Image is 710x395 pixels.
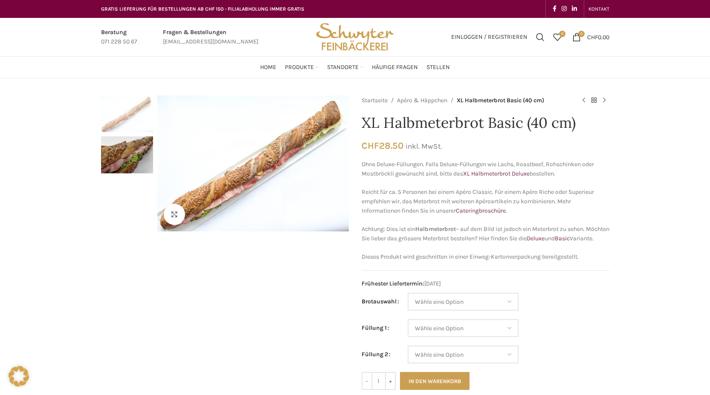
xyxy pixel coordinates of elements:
[285,63,314,72] span: Produkte
[456,207,506,214] a: Cateringbroschüre
[362,280,424,287] span: Frühester Liefertermin:
[101,28,137,47] a: Infobox link
[463,170,530,177] a: XL Halbmeterbrot Deluxe
[451,34,527,40] span: Einloggen / Registrieren
[362,95,570,106] nav: Breadcrumb
[362,350,391,359] label: Füllung 2
[362,225,609,244] p: Achtung: Dies ist ein – auf dem Bild ist jedoch ein Meterbrot zu sehen. Möchten Sie lieber das gr...
[260,63,276,72] span: Home
[426,63,450,72] span: Stellen
[362,160,609,179] p: Ohne Deluxe-Füllungen. Falls Deluxe-Füllungen wie Lachs, Roastbeef, Rohschinken oder Mostbröckli ...
[550,3,559,15] a: Facebook social link
[397,96,447,105] a: Apéro & Häppchen
[400,372,469,390] button: In den Warenkorb
[362,96,388,105] a: Startseite
[362,372,372,390] input: -
[406,142,442,150] small: inkl. MwSt.
[362,297,399,306] label: Brotauswahl
[362,140,403,151] bdi: 28.50
[362,140,379,151] span: CHF
[578,31,585,37] span: 0
[372,59,418,76] a: Häufige Fragen
[588,0,609,17] a: KONTAKT
[313,18,397,56] img: Bäckerei Schwyter
[559,31,565,37] span: 0
[97,59,614,76] div: Main navigation
[327,63,359,72] span: Standorte
[385,372,396,390] input: +
[584,0,614,17] div: Secondary navigation
[426,59,450,76] a: Stellen
[532,29,549,46] a: Suchen
[415,225,456,233] strong: Halbmeterbrot
[163,28,258,47] a: Infobox link
[587,33,598,40] span: CHF
[362,323,389,333] label: Füllung 1
[579,95,589,106] a: Previous product
[362,252,609,262] p: Dieses Produkt wird geschnitten in einer Einweg-Kartonverpackung bereitgestellt.
[527,235,545,242] a: Deluxe
[101,136,153,173] img: XL Halbmeterbrot Basic (40 cm) – Bild 2
[447,29,532,46] a: Einloggen / Registrieren
[313,33,397,40] a: Site logo
[587,33,609,40] bdi: 0.00
[588,6,609,12] span: KONTAKT
[559,3,569,15] a: Instagram social link
[569,3,580,15] a: Linkedin social link
[362,187,609,216] p: Reicht für ca. 5 Personen bei einem Apéro Classic. Für einem Apéro Riche oder Superieur empfehlen...
[260,59,276,76] a: Home
[555,235,570,242] a: Basic
[372,63,418,72] span: Häufige Fragen
[362,114,609,132] h1: XL Halbmeterbrot Basic (40 cm)
[549,29,566,46] a: 0
[457,96,544,105] span: XL Halbmeterbrot Basic (40 cm)
[101,95,153,132] img: XL Halbmeterbrot Basic (40 cm)
[599,95,609,106] a: Next product
[568,29,614,46] a: 0 CHF0.00
[549,29,566,46] div: Meine Wunschliste
[372,372,385,390] input: Produktmenge
[362,279,609,288] span: [DATE]
[101,6,304,12] span: GRATIS LIEFERUNG FÜR BESTELLUNGEN AB CHF 150 - FILIALABHOLUNG IMMER GRATIS
[285,59,319,76] a: Produkte
[327,59,363,76] a: Standorte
